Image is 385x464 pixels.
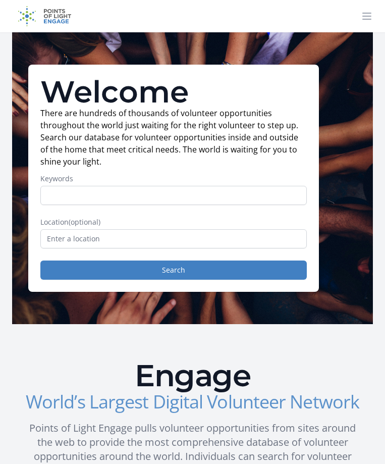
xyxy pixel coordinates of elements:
h1: Welcome [40,77,307,107]
p: There are hundreds of thousands of volunteer opportunities throughout the world just waiting for ... [40,107,307,168]
label: Location [40,217,307,227]
h3: World’s Largest Digital Volunteer Network [24,393,361,411]
button: Search [40,261,307,280]
input: Enter a location [40,229,307,248]
label: Keywords [40,174,307,184]
span: (optional) [69,217,100,227]
h2: Engage [24,360,361,391]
